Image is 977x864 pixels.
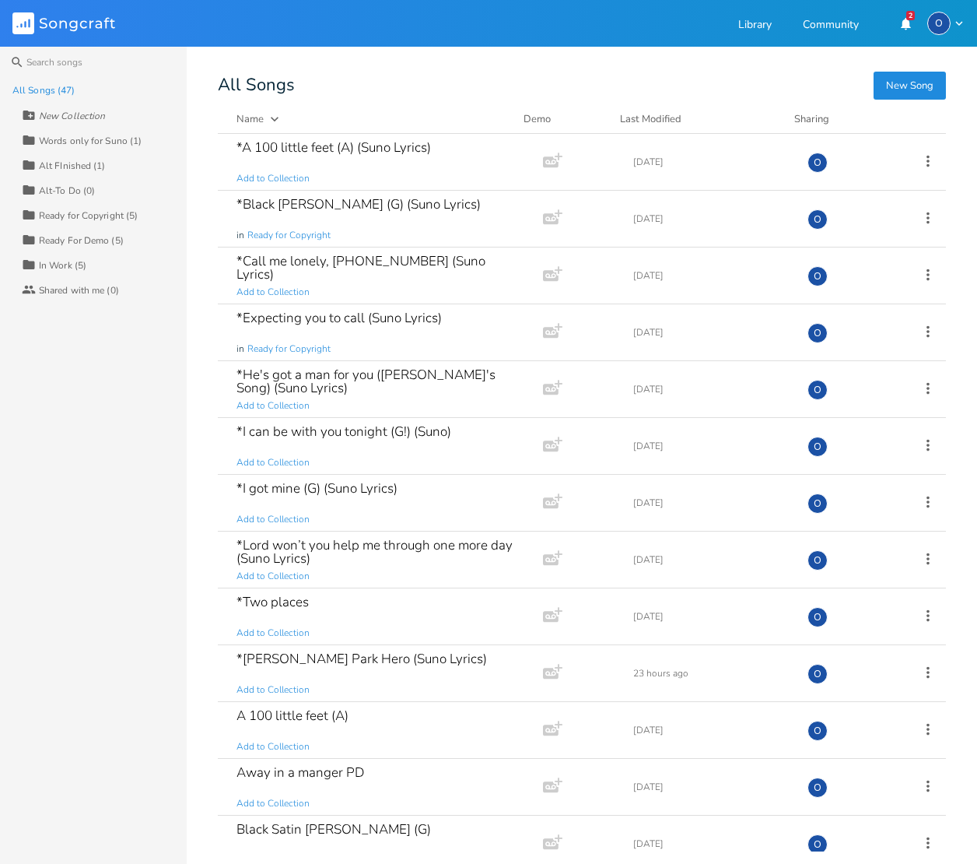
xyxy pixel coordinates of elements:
span: Ready for Copyright [247,229,331,242]
button: O [927,12,965,35]
div: Old Kountry [807,266,828,286]
div: *Black [PERSON_NAME] (G) (Suno Lyrics) [236,198,481,211]
div: All Songs [218,78,946,93]
div: Alt-To Do (0) [39,186,95,195]
div: [DATE] [633,782,789,792]
div: [DATE] [633,839,789,848]
span: in [236,229,244,242]
div: Old Kountry [807,380,828,400]
div: *[PERSON_NAME] Park Hero (Suno Lyrics) [236,652,487,666]
button: Name [236,111,505,127]
button: Last Modified [620,111,776,127]
span: Add to Collection [236,683,310,697]
div: Old Kountry [807,607,828,627]
div: Words only for Suno (1) [39,136,142,146]
div: Demo [524,111,601,127]
div: Old Kountry [807,323,828,343]
div: Sharing [794,111,888,127]
div: [DATE] [633,555,789,564]
span: Add to Collection [236,456,310,469]
div: Old Kountry [807,834,828,855]
div: [DATE] [633,725,789,735]
div: Away in a manger PD [236,766,364,779]
span: Add to Collection [236,513,310,526]
div: *Expecting you to call (Suno Lyrics) [236,311,442,325]
button: New Song [874,72,946,100]
div: 23 hours ago [633,669,789,678]
div: Last Modified [620,112,681,126]
span: in [236,342,244,356]
div: [DATE] [633,385,789,394]
div: Old Kountry [807,550,828,571]
div: Old Kountry [807,778,828,798]
span: Add to Collection [236,172,310,185]
div: [DATE] [633,612,789,621]
div: Old Kountry [807,721,828,741]
span: Add to Collection [236,627,310,640]
span: Add to Collection [236,286,310,299]
div: Old Kountry [807,209,828,230]
div: [DATE] [633,271,789,280]
div: [DATE] [633,498,789,508]
div: New Collection [39,111,105,121]
a: Community [803,19,859,33]
div: *He's got a man for you ([PERSON_NAME]'s Song) (Suno Lyrics) [236,368,518,395]
div: *I got mine (G) (Suno Lyrics) [236,482,397,495]
div: Old Kountry [927,12,951,35]
div: Black Satin [PERSON_NAME] (G) [236,823,431,836]
div: [DATE] [633,157,789,167]
div: Old Kountry [807,493,828,514]
a: Library [738,19,772,33]
div: [DATE] [633,328,789,337]
div: [DATE] [633,214,789,223]
div: Name [236,112,264,126]
div: Old Kountry [807,664,828,684]
span: Add to Collection [236,740,310,753]
div: Ready For Demo (5) [39,236,124,245]
div: *Call me lonely, [PHONE_NUMBER] (Suno Lyrics) [236,255,518,281]
div: All Songs (47) [12,86,75,95]
div: *Two places [236,595,309,609]
div: [DATE] [633,441,789,451]
span: Ready for Copyright [247,342,331,356]
div: Alt FInished (1) [39,161,106,170]
div: Shared with me (0) [39,286,119,295]
span: Add to Collection [236,797,310,810]
span: Add to Collection [236,399,310,413]
div: Old Kountry [807,437,828,457]
div: *I can be with you tonight (G!) (Suno) [236,425,451,438]
span: Add to Collection [236,570,310,583]
div: A 100 little feet (A) [236,709,348,722]
div: Old Kountry [807,153,828,173]
div: *Lord won’t you help me through one more day (Suno Lyrics) [236,539,518,565]
div: *A 100 little feet (A) (Suno Lyrics) [236,141,431,154]
div: In Work (5) [39,261,86,270]
button: 2 [890,9,921,37]
div: 2 [906,11,915,20]
div: Ready for Copyright (5) [39,211,138,220]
